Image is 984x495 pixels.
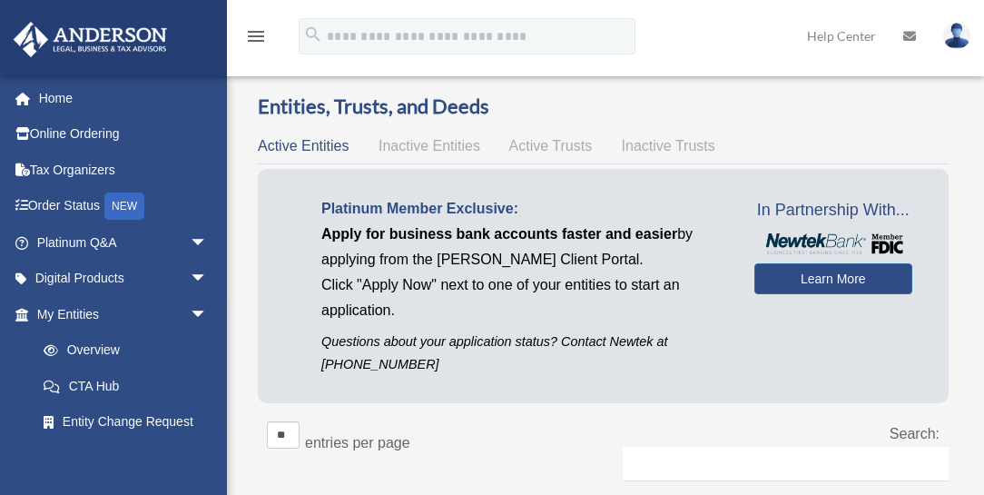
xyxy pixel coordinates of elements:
img: Anderson Advisors Platinum Portal [8,22,172,57]
a: Home [13,80,235,116]
p: by applying from the [PERSON_NAME] Client Portal. [321,222,727,272]
a: Tax Organizers [13,152,235,188]
span: Apply for business bank accounts faster and easier [321,226,677,242]
span: arrow_drop_down [190,261,226,298]
i: search [303,25,323,45]
span: arrow_drop_down [190,224,226,262]
a: Learn More [754,263,912,294]
a: Overview [25,332,217,369]
p: Click "Apply Now" next to one of your entities to start an application. [321,272,727,323]
a: CTA Hub [25,368,226,404]
a: Digital Productsarrow_drop_down [13,261,235,297]
span: Active Trusts [509,138,593,153]
p: Questions about your application status? Contact Newtek at [PHONE_NUMBER] [321,331,727,376]
span: Active Entities [258,138,349,153]
a: Platinum Q&Aarrow_drop_down [13,224,235,261]
p: Platinum Member Exclusive: [321,196,727,222]
span: In Partnership With... [754,196,912,225]
a: My Entitiesarrow_drop_down [13,296,226,332]
img: NewtekBankLogoSM.png [763,233,903,254]
span: arrow_drop_down [190,296,226,333]
h3: Entities, Trusts, and Deeds [258,93,949,121]
div: NEW [104,193,144,220]
span: Inactive Entities [379,138,480,153]
a: menu [245,32,267,47]
img: User Pic [943,23,970,49]
a: Order StatusNEW [13,188,235,225]
i: menu [245,25,267,47]
span: Inactive Trusts [622,138,715,153]
label: entries per page [305,435,410,450]
a: Entity Change Request [25,404,226,441]
a: Online Ordering [13,116,235,153]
